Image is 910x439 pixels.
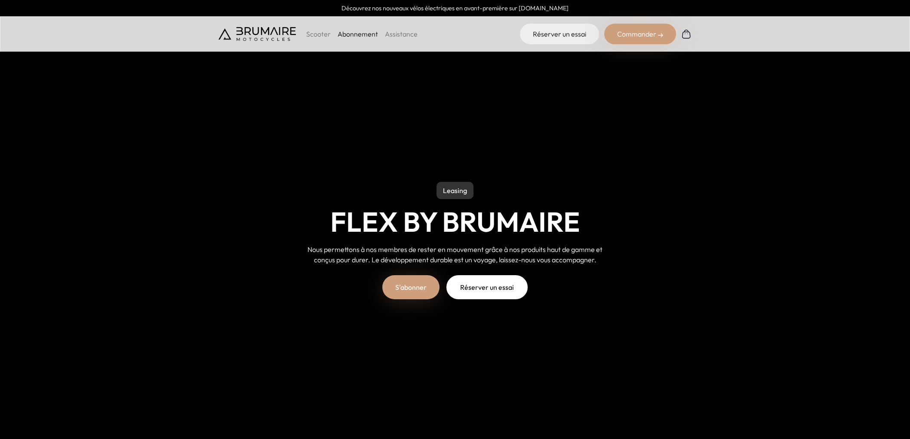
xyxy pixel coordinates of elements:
[338,30,378,38] a: Abonnement
[218,27,296,41] img: Brumaire Motocycles
[520,24,599,44] a: Réserver un essai
[681,29,692,39] img: Panier
[604,24,676,44] div: Commander
[382,275,440,299] a: S'abonner
[658,33,663,38] img: right-arrow-2.png
[385,30,418,38] a: Assistance
[446,275,528,299] a: Réserver un essai
[330,206,580,238] h1: Flex by Brumaire
[437,182,473,199] p: Leasing
[306,29,331,39] p: Scooter
[307,245,603,264] span: Nous permettons à nos membres de rester en mouvement grâce à nos produits haut de gamme et conçus...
